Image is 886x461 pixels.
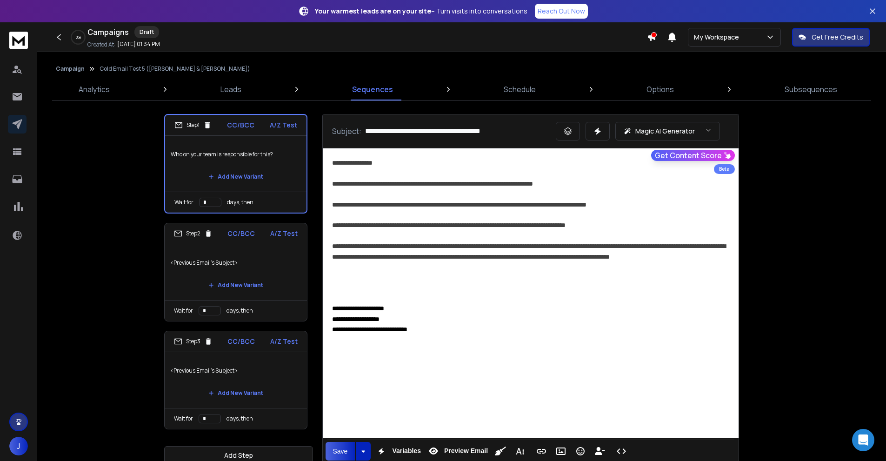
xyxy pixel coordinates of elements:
[552,442,570,461] button: Insert Image (Ctrl+P)
[79,84,110,95] p: Analytics
[538,7,585,16] p: Reach Out Now
[227,120,254,130] p: CC/BCC
[498,78,541,100] a: Schedule
[170,358,301,384] p: <Previous Email's Subject>
[9,32,28,49] img: logo
[174,121,212,129] div: Step 1
[164,114,307,214] li: Step1CC/BCCA/Z TestWho on your team is responsible for this?Add New VariantWait fordays, then
[346,78,399,100] a: Sequences
[352,84,393,95] p: Sequences
[635,127,695,136] p: Magic AI Generator
[425,442,490,461] button: Preview Email
[812,33,863,42] p: Get Free Credits
[174,337,213,346] div: Step 3
[270,229,298,238] p: A/Z Test
[174,229,213,238] div: Step 2
[442,447,490,455] span: Preview Email
[533,442,550,461] button: Insert Link (Ctrl+K)
[215,78,247,100] a: Leads
[390,447,423,455] span: Variables
[226,307,253,314] p: days, then
[615,122,720,140] button: Magic AI Generator
[174,307,193,314] p: Wait for
[56,65,85,73] button: Campaign
[134,26,159,38] div: Draft
[9,437,28,455] button: J
[270,120,297,130] p: A/Z Test
[641,78,679,100] a: Options
[714,164,735,174] div: Beta
[117,40,160,48] p: [DATE] 01:34 PM
[164,331,307,429] li: Step3CC/BCCA/Z Test<Previous Email's Subject>Add New VariantWait fordays, then
[504,84,536,95] p: Schedule
[227,199,253,206] p: days, then
[792,28,870,47] button: Get Free Credits
[174,415,193,422] p: Wait for
[646,84,674,95] p: Options
[535,4,588,19] a: Reach Out Now
[87,41,115,48] p: Created At:
[73,78,115,100] a: Analytics
[852,429,874,451] div: Open Intercom Messenger
[100,65,250,73] p: Cold Email Test 5 ([PERSON_NAME] & [PERSON_NAME])
[201,167,271,186] button: Add New Variant
[332,126,361,137] p: Subject:
[326,442,355,461] button: Save
[164,223,307,321] li: Step2CC/BCCA/Z Test<Previous Email's Subject>Add New VariantWait fordays, then
[785,84,837,95] p: Subsequences
[694,33,743,42] p: My Workspace
[227,229,255,238] p: CC/BCC
[270,337,298,346] p: A/Z Test
[174,199,193,206] p: Wait for
[315,7,431,15] strong: Your warmest leads are on your site
[315,7,527,16] p: – Turn visits into conversations
[201,276,271,294] button: Add New Variant
[572,442,589,461] button: Emoticons
[201,384,271,402] button: Add New Variant
[511,442,529,461] button: More Text
[591,442,609,461] button: Insert Unsubscribe Link
[171,141,301,167] p: Who on your team is responsible for this?
[87,27,129,38] h1: Campaigns
[613,442,630,461] button: Code View
[170,250,301,276] p: <Previous Email's Subject>
[373,442,423,461] button: Variables
[227,337,255,346] p: CC/BCC
[220,84,241,95] p: Leads
[226,415,253,422] p: days, then
[651,150,735,161] button: Get Content Score
[779,78,843,100] a: Subsequences
[76,34,81,40] p: 0 %
[492,442,509,461] button: Clean HTML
